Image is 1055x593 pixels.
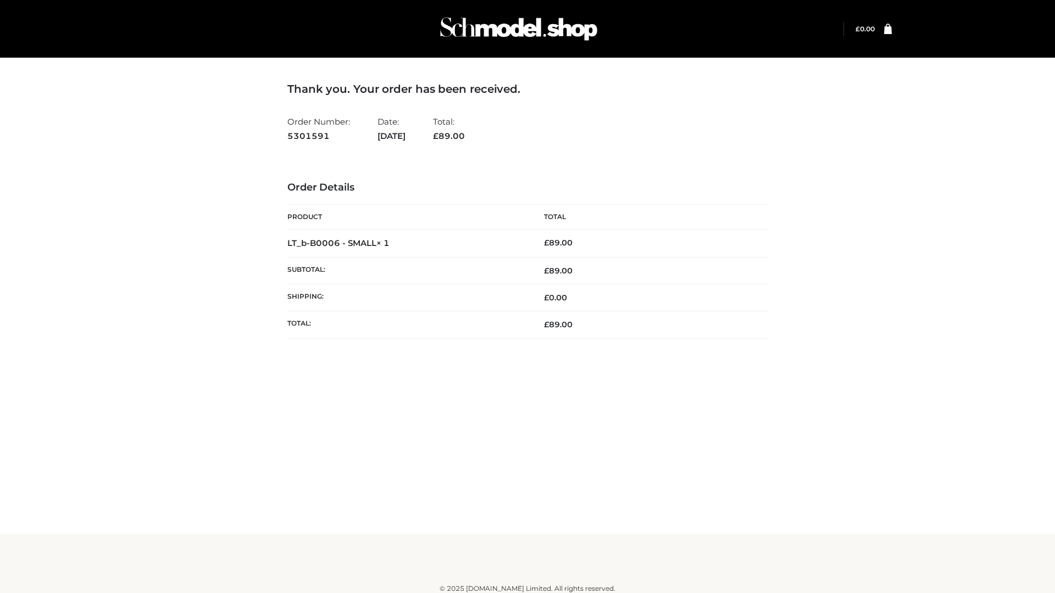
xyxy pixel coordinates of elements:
span: £ [544,266,549,276]
h3: Order Details [287,182,768,194]
strong: × 1 [376,238,390,248]
strong: [DATE] [377,129,406,143]
span: £ [433,131,438,141]
span: £ [544,238,549,248]
span: £ [856,25,860,33]
li: Date: [377,112,406,146]
span: 89.00 [433,131,465,141]
span: 89.00 [544,320,573,329]
th: Total: [287,311,527,338]
li: Order Number: [287,112,350,146]
th: Product [287,205,527,230]
img: Schmodel Admin 964 [436,7,601,51]
th: Total [527,205,768,230]
strong: LT_b-B0006 - SMALL [287,238,390,248]
th: Shipping: [287,284,527,311]
h3: Thank you. Your order has been received. [287,82,768,96]
bdi: 89.00 [544,238,573,248]
li: Total: [433,112,465,146]
span: £ [544,293,549,303]
span: 89.00 [544,266,573,276]
th: Subtotal: [287,257,527,284]
bdi: 0.00 [856,25,875,33]
strong: 5301591 [287,129,350,143]
span: £ [544,320,549,329]
a: £0.00 [856,25,875,33]
bdi: 0.00 [544,293,567,303]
